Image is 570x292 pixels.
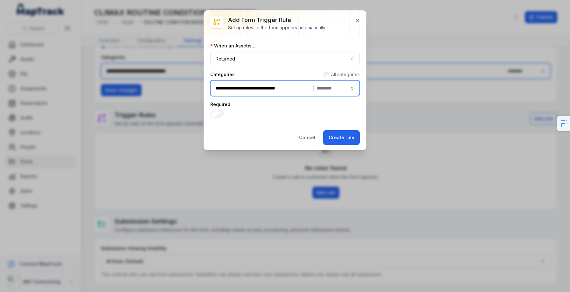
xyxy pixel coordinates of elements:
[210,71,235,78] label: Categories
[210,52,360,66] button: Returned
[210,43,255,49] label: When an Asset is...
[210,101,230,108] label: Required
[294,130,321,145] button: Cancel
[210,80,360,96] button: |
[331,71,360,78] label: All categories
[228,16,325,25] h3: Add form trigger rule
[323,130,360,145] button: Create rule
[228,25,325,31] div: Set up rules so the form appears automatically
[210,111,224,118] input: :rqf:-form-item-label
